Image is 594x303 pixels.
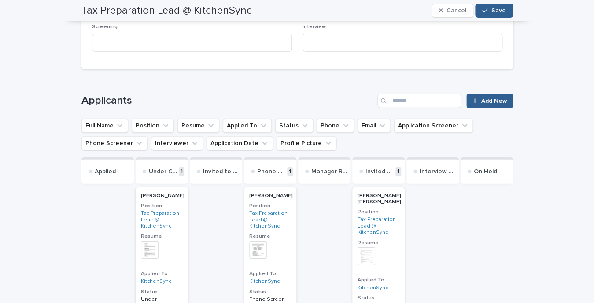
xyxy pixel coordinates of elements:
p: [PERSON_NAME] [249,193,293,199]
a: KitchenSync [358,285,388,291]
a: Tax Preparation Lead @ KitchenSync [358,217,399,236]
button: Email [358,119,391,133]
button: Application Date [207,136,273,150]
p: 1 [395,167,401,176]
button: Applied To [223,119,272,133]
span: Save [491,7,506,14]
input: Search [377,94,461,108]
h3: Status [249,288,291,296]
h3: Applied To [249,270,291,277]
button: Profile Picture [277,136,336,150]
button: Application Screener [394,119,473,133]
p: [PERSON_NAME] [141,193,184,199]
button: Phone [317,119,354,133]
p: [PERSON_NAME] [PERSON_NAME] [358,193,401,206]
p: 1 [287,167,293,176]
p: Phone Screen Scheduled [257,168,285,176]
h3: Applied To [358,277,399,284]
span: Add New [481,98,507,104]
p: Under Consideration [149,168,177,176]
a: Tax Preparation Lead @ KitchenSync [249,210,291,229]
h3: Position [358,209,399,216]
button: Interviewer [151,136,203,150]
h3: Status [358,295,399,302]
button: Full Name [81,119,128,133]
button: Cancel [432,4,474,18]
p: Interview Scheduled [420,168,455,176]
h3: Resume [358,239,399,247]
a: Tax Preparation Lead @ KitchenSync [141,210,183,229]
button: Save [475,4,513,18]
p: Manager Review [311,168,347,176]
a: Add New [466,94,513,108]
span: Screening [92,24,118,30]
h3: Position [141,202,183,209]
p: Invited to Interview [365,168,394,176]
h3: Position [249,202,291,209]
h3: Resume [249,233,291,240]
p: Applied [95,168,116,176]
a: KitchenSync [249,278,280,284]
a: KitchenSync [141,278,171,284]
h1: Applicants [81,94,374,107]
button: Phone Screener [81,136,148,150]
button: Status [275,119,313,133]
span: Cancel [446,7,466,14]
button: Resume [177,119,219,133]
h2: Tax Preparation Lead @ KitchenSync [81,4,252,17]
h3: Status [141,288,183,296]
button: Position [132,119,174,133]
p: Invited to Phone Screen [203,168,239,176]
p: 1 [179,167,184,176]
p: On Hold [474,168,497,176]
h3: Applied To [141,270,183,277]
h3: Resume [141,233,183,240]
span: Interview [303,24,326,30]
